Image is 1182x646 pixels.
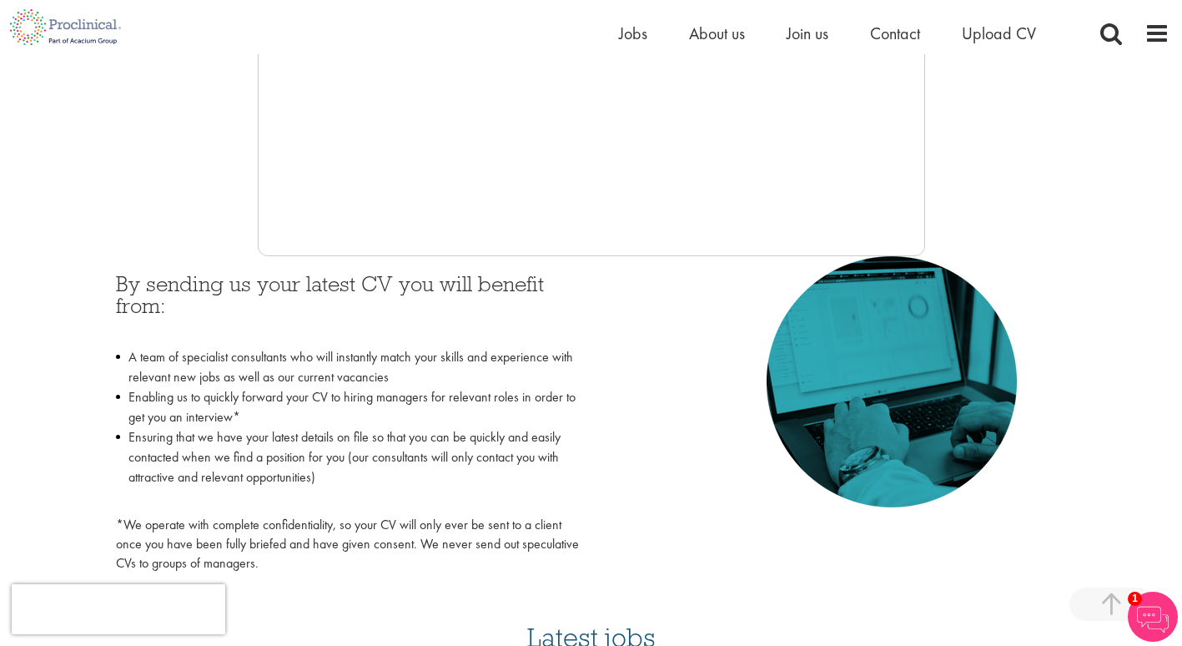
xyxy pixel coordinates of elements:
[1128,592,1178,642] img: Chatbot
[1128,592,1142,606] span: 1
[116,347,579,387] li: A team of specialist consultants who will instantly match your skills and experience with relevan...
[116,387,579,427] li: Enabling us to quickly forward your CV to hiring managers for relevant roles in order to get you ...
[12,584,225,634] iframe: reCAPTCHA
[116,427,579,507] li: Ensuring that we have your latest details on file so that you can be quickly and easily contacted...
[116,516,579,573] p: *We operate with complete confidentiality, so your CV will only ever be sent to a client once you...
[870,23,920,44] a: Contact
[689,23,745,44] a: About us
[116,273,579,339] h3: By sending us your latest CV you will benefit from:
[619,23,647,44] a: Jobs
[787,23,828,44] a: Join us
[962,23,1036,44] a: Upload CV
